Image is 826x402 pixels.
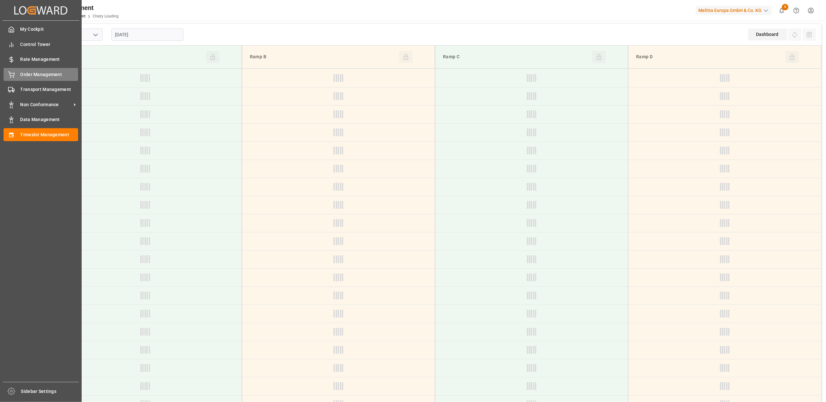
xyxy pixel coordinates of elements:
div: Ramp D [634,51,785,63]
div: Melitta Europa GmbH & Co. KG [696,6,772,15]
a: Control Tower [4,38,78,50]
div: Ramp B [247,51,399,63]
a: Data Management [4,113,78,126]
a: My Cockpit [4,23,78,36]
a: Transport Management [4,83,78,96]
button: show 6 new notifications [774,3,789,18]
div: Dashboard [748,28,787,40]
span: Timeslot Management [20,131,78,138]
a: Timeslot Management [4,128,78,141]
div: Ramp C [440,51,592,63]
button: Melitta Europa GmbH & Co. KG [696,4,774,17]
span: Non Conformance [20,101,72,108]
button: open menu [90,30,100,40]
button: Help Center [789,3,804,18]
span: Order Management [20,71,78,78]
span: Transport Management [20,86,78,93]
a: Order Management [4,68,78,81]
a: Rate Management [4,53,78,66]
input: DD-MM-YYYY [111,28,183,41]
span: 6 [782,4,788,10]
span: Sidebar Settings [21,388,79,395]
span: My Cockpit [20,26,78,33]
span: Data Management [20,116,78,123]
span: Control Tower [20,41,78,48]
div: Ramp A [54,51,206,63]
span: Rate Management [20,56,78,63]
